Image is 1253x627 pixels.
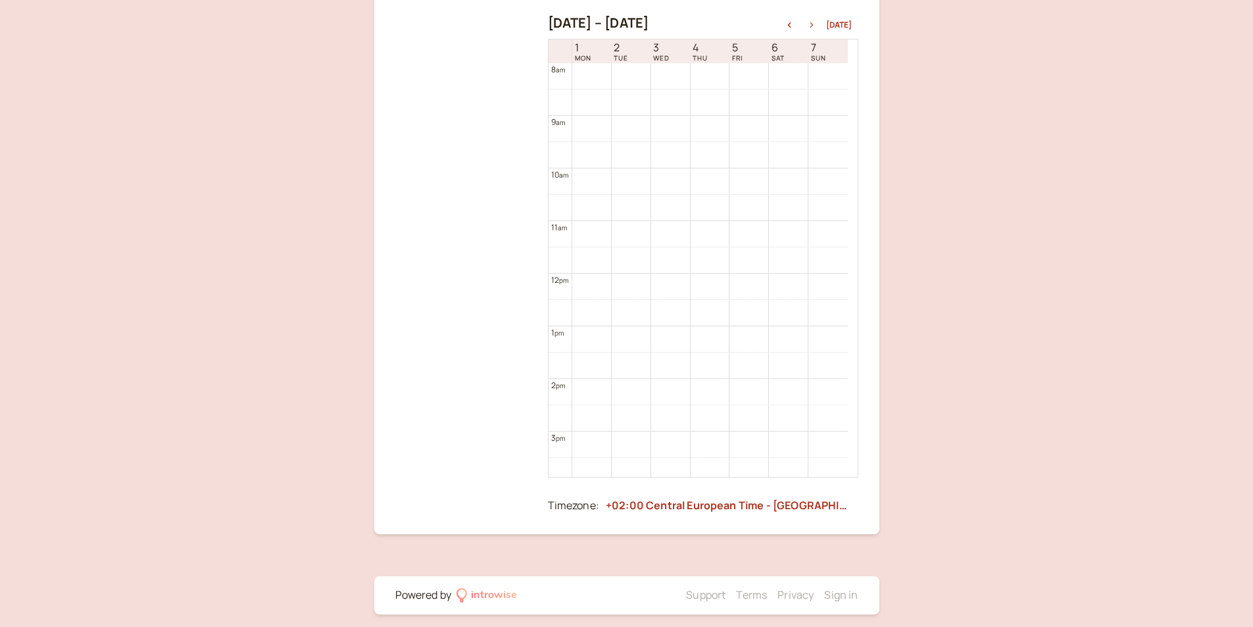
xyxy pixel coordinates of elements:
[824,588,858,602] a: Sign in
[826,20,852,30] button: [DATE]
[551,326,564,339] div: 1
[554,328,564,338] span: pm
[653,54,670,62] span: WED
[551,432,566,444] div: 3
[808,40,829,63] a: September 7, 2025
[556,118,565,127] span: am
[556,434,565,443] span: pm
[614,41,628,54] span: 2
[558,223,567,232] span: am
[456,587,518,604] a: introwise
[686,588,725,602] a: Support
[551,116,566,128] div: 9
[551,63,566,76] div: 8
[575,41,591,54] span: 1
[693,41,708,54] span: 4
[551,221,568,234] div: 11
[572,40,594,63] a: September 1, 2025
[548,15,649,31] h2: [DATE] – [DATE]
[811,54,826,62] span: SUN
[611,40,631,63] a: September 2, 2025
[769,40,787,63] a: September 6, 2025
[811,41,826,54] span: 7
[736,588,767,602] a: Terms
[693,54,708,62] span: THU
[559,170,568,180] span: am
[551,168,569,181] div: 10
[729,40,745,63] a: September 5, 2025
[653,41,670,54] span: 3
[556,381,565,390] span: pm
[651,40,672,63] a: September 3, 2025
[690,40,710,63] a: September 4, 2025
[772,41,785,54] span: 6
[548,497,599,514] div: Timezone:
[575,54,591,62] span: MON
[395,587,452,604] div: Powered by
[471,587,517,604] div: introwise
[551,379,566,391] div: 2
[556,65,565,74] span: am
[732,54,743,62] span: FRI
[551,274,569,286] div: 12
[772,54,785,62] span: SAT
[777,588,814,602] a: Privacy
[732,41,743,54] span: 5
[614,54,628,62] span: TUE
[559,276,568,285] span: pm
